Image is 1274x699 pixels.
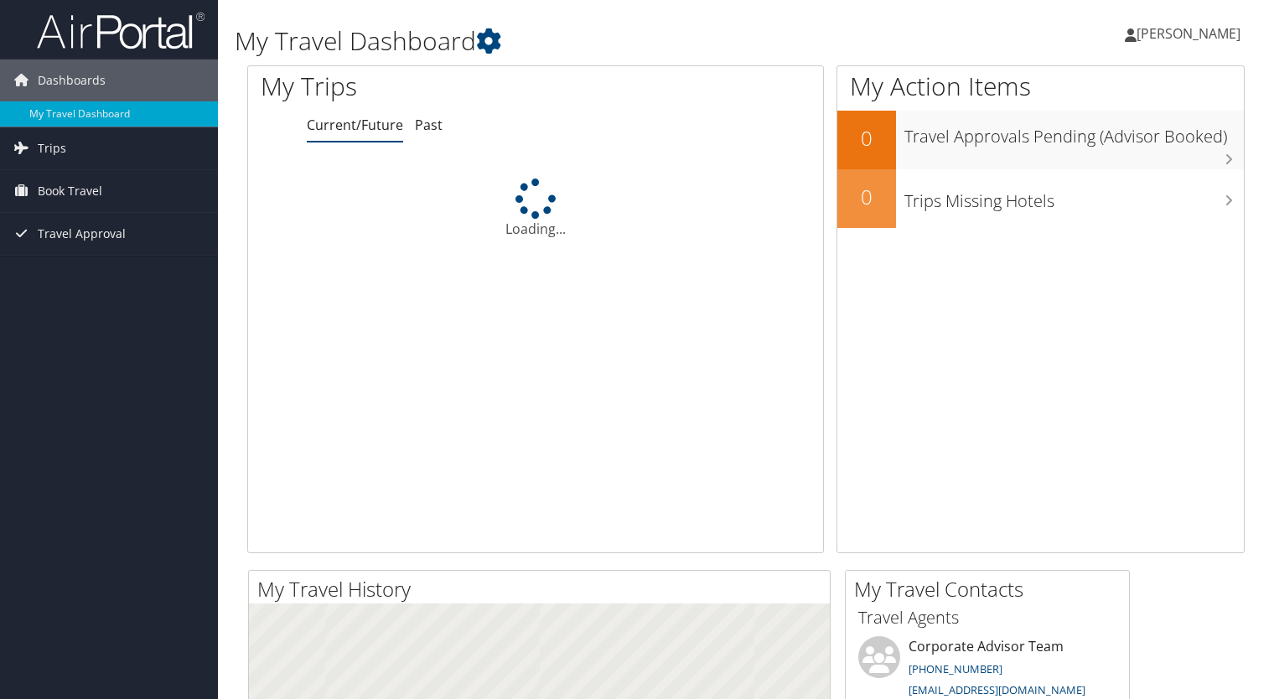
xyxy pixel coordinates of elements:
span: [PERSON_NAME] [1137,24,1240,43]
a: [PHONE_NUMBER] [909,661,1002,676]
div: Loading... [248,179,823,239]
h3: Trips Missing Hotels [904,181,1244,213]
a: [PERSON_NAME] [1125,8,1257,59]
h3: Travel Agents [858,606,1116,629]
a: 0Trips Missing Hotels [837,169,1244,228]
span: Dashboards [38,60,106,101]
img: airportal-logo.png [37,11,205,50]
span: Trips [38,127,66,169]
span: Book Travel [38,170,102,212]
a: Current/Future [307,116,403,134]
h1: My Trips [261,69,571,104]
span: Travel Approval [38,213,126,255]
a: Past [415,116,443,134]
h2: My Travel Contacts [854,575,1129,603]
h1: My Action Items [837,69,1244,104]
h2: My Travel History [257,575,830,603]
h3: Travel Approvals Pending (Advisor Booked) [904,116,1244,148]
h2: 0 [837,183,896,211]
a: 0Travel Approvals Pending (Advisor Booked) [837,111,1244,169]
a: [EMAIL_ADDRESS][DOMAIN_NAME] [909,682,1085,697]
h2: 0 [837,124,896,153]
h1: My Travel Dashboard [235,23,916,59]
